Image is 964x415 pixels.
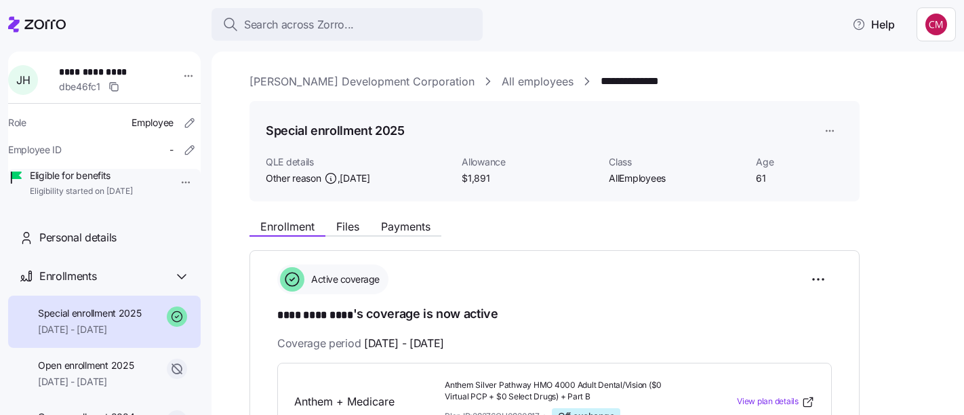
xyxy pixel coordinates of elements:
[249,73,475,90] a: [PERSON_NAME] Development Corporation
[38,307,142,320] span: Special enrollment 2025
[266,172,370,185] span: Other reason ,
[244,16,354,33] span: Search across Zorro...
[364,335,444,352] span: [DATE] - [DATE]
[756,172,843,185] span: 61
[39,229,117,246] span: Personal details
[462,155,598,169] span: Allowance
[737,395,815,409] a: View plan details
[212,8,483,41] button: Search across Zorro...
[756,155,843,169] span: Age
[336,221,359,232] span: Files
[609,155,745,169] span: Class
[38,323,142,336] span: [DATE] - [DATE]
[266,155,451,169] span: QLE details
[381,221,430,232] span: Payments
[38,375,134,389] span: [DATE] - [DATE]
[266,122,405,139] h1: Special enrollment 2025
[502,73,574,90] a: All employees
[445,380,682,403] span: Anthem Silver Pathway HMO 4000 Adult Dental/Vision ($0 Virtual PCP + $0 Select Drugs) + Part B
[39,268,96,285] span: Enrollments
[925,14,947,35] img: c76f7742dad050c3772ef460a101715e
[307,273,380,286] span: Active coverage
[852,16,895,33] span: Help
[38,359,134,372] span: Open enrollment 2025
[340,172,369,185] span: [DATE]
[169,143,174,157] span: -
[8,116,26,130] span: Role
[260,221,315,232] span: Enrollment
[841,11,906,38] button: Help
[277,335,444,352] span: Coverage period
[59,80,100,94] span: dbe46fc1
[609,172,745,185] span: AllEmployees
[277,305,832,324] h1: 's coverage is now active
[30,169,133,182] span: Eligible for benefits
[8,143,62,157] span: Employee ID
[294,393,434,410] span: Anthem + Medicare
[132,116,174,130] span: Employee
[462,172,598,185] span: $1,891
[16,75,30,85] span: J H
[30,186,133,197] span: Eligibility started on [DATE]
[737,395,799,408] span: View plan details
